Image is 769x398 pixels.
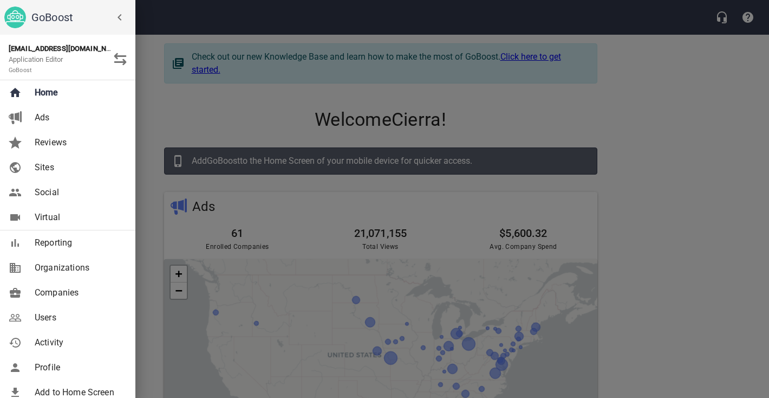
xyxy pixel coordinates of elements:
span: Sites [35,161,122,174]
span: Ads [35,111,122,124]
span: Activity [35,336,122,349]
span: Companies [35,286,122,299]
span: Application Editor [9,55,63,74]
span: Users [35,311,122,324]
span: Virtual [35,211,122,224]
span: Social [35,186,122,199]
span: Profile [35,361,122,374]
button: Switch Role [107,46,133,72]
span: Organizations [35,261,122,274]
small: GoBoost [9,67,32,74]
strong: [EMAIL_ADDRESS][DOMAIN_NAME] [9,44,123,53]
span: Reporting [35,236,122,249]
span: Home [35,86,122,99]
span: Reviews [35,136,122,149]
img: go_boost_head.png [4,7,26,28]
h6: GoBoost [31,9,131,26]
